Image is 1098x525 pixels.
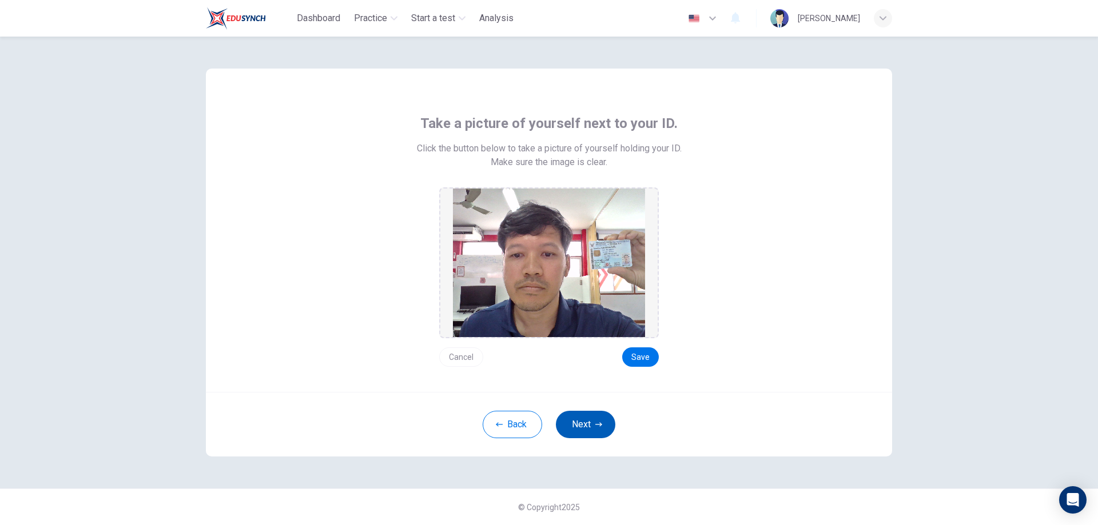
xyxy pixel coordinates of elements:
button: Analysis [475,8,518,29]
button: Back [483,411,542,438]
span: © Copyright 2025 [518,503,580,512]
button: Practice [349,8,402,29]
div: [PERSON_NAME] [798,11,860,25]
button: Next [556,411,615,438]
span: Start a test [411,11,455,25]
a: Train Test logo [206,7,292,30]
img: Train Test logo [206,7,266,30]
button: Cancel [439,347,483,367]
div: Open Intercom Messenger [1059,486,1087,514]
span: Analysis [479,11,514,25]
span: Click the button below to take a picture of yourself holding your ID. [417,142,682,155]
img: en [687,14,701,23]
span: Dashboard [297,11,340,25]
button: Start a test [407,8,470,29]
span: Make sure the image is clear. [491,155,607,169]
button: Save [622,347,659,367]
span: Take a picture of yourself next to your ID. [420,114,678,133]
button: Dashboard [292,8,345,29]
img: Profile picture [770,9,789,27]
span: Practice [354,11,387,25]
img: preview screemshot [453,189,645,337]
